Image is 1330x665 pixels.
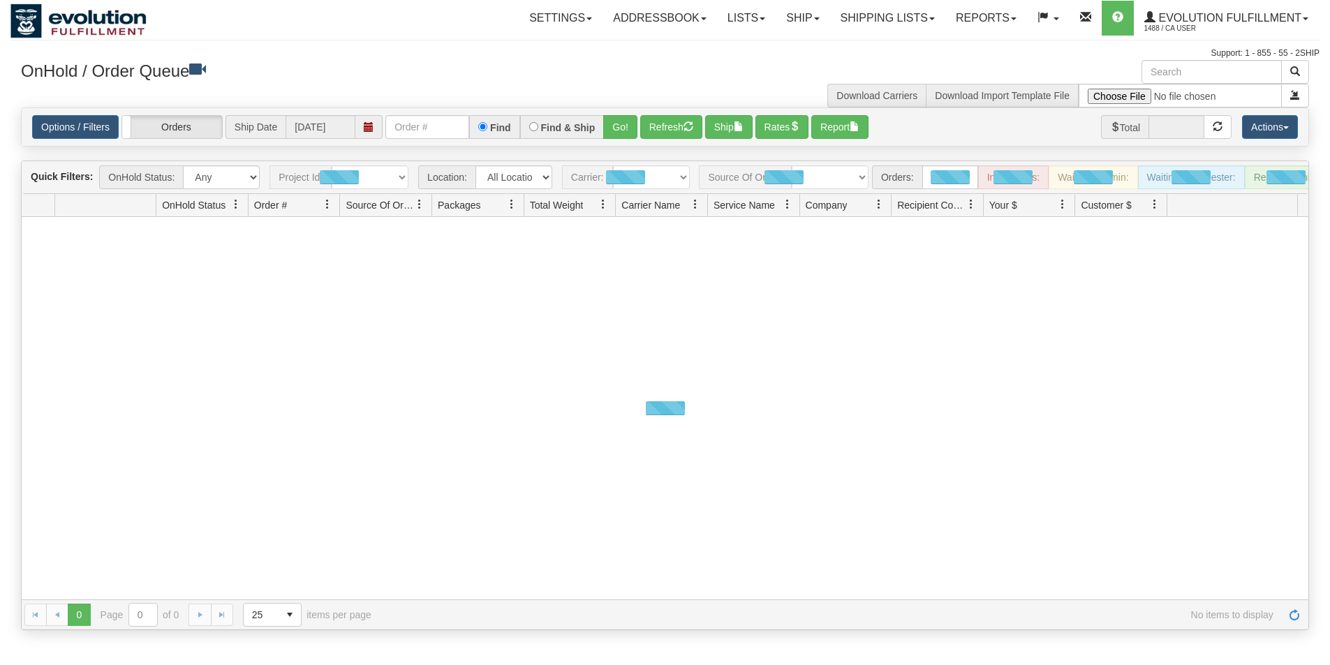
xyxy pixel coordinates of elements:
[243,603,371,627] span: items per page
[162,198,226,212] span: OnHold Status
[316,193,339,216] a: Order # filter column settings
[959,193,983,216] a: Recipient Country filter column settings
[705,115,753,139] button: Ship
[836,90,917,101] a: Download Carriers
[717,1,776,36] a: Lists
[1144,22,1249,36] span: 1488 / CA User
[811,115,869,139] button: Report
[31,170,93,184] label: Quick Filters:
[243,603,302,627] span: Page sizes drop down
[279,604,301,626] span: select
[1051,193,1074,216] a: Your $ filter column settings
[603,1,717,36] a: Addressbook
[1298,261,1329,403] iframe: chat widget
[530,198,584,212] span: Total Weight
[21,60,655,80] h3: OnHold / Order Queue
[755,115,809,139] button: Rates
[122,116,222,138] label: Orders
[684,193,707,216] a: Carrier Name filter column settings
[1281,60,1309,84] button: Search
[1143,193,1167,216] a: Customer $ filter column settings
[254,198,287,212] span: Order #
[385,115,469,139] input: Order #
[621,198,680,212] span: Carrier Name
[438,198,480,212] span: Packages
[22,161,1308,194] div: grid toolbar
[32,115,119,139] a: Options / Filters
[490,123,511,133] label: Find
[408,193,431,216] a: Source Of Order filter column settings
[10,47,1320,59] div: Support: 1 - 855 - 55 - 2SHIP
[346,198,414,212] span: Source Of Order
[935,90,1070,101] a: Download Import Template File
[99,165,183,189] span: OnHold Status:
[776,1,829,36] a: Ship
[1141,60,1282,84] input: Search
[945,1,1027,36] a: Reports
[591,193,615,216] a: Total Weight filter column settings
[418,165,475,189] span: Location:
[1242,115,1298,139] button: Actions
[1245,165,1327,189] div: Ready to Ship:
[224,193,248,216] a: OnHold Status filter column settings
[978,165,1049,189] div: In Progress:
[1155,12,1301,24] span: Evolution Fulfillment
[519,1,603,36] a: Settings
[776,193,799,216] a: Service Name filter column settings
[806,198,848,212] span: Company
[10,3,147,38] img: logo1488.jpg
[541,123,596,133] label: Find & Ship
[68,604,90,626] span: Page 0
[1101,115,1149,139] span: Total
[830,1,945,36] a: Shipping lists
[603,115,637,139] button: Go!
[1134,1,1319,36] a: Evolution Fulfillment 1488 / CA User
[867,193,891,216] a: Company filter column settings
[714,198,775,212] span: Service Name
[1049,165,1137,189] div: Waiting - Admin:
[500,193,524,216] a: Packages filter column settings
[1081,198,1131,212] span: Customer $
[101,603,179,627] span: Page of 0
[640,115,702,139] button: Refresh
[989,198,1017,212] span: Your $
[1138,165,1245,189] div: Waiting - Requester:
[1079,84,1282,107] input: Import
[922,165,978,189] div: New:
[226,115,286,139] span: Ship Date
[872,165,922,189] span: Orders:
[1283,604,1306,626] a: Refresh
[391,609,1273,620] span: No items to display
[897,198,966,212] span: Recipient Country
[252,608,270,622] span: 25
